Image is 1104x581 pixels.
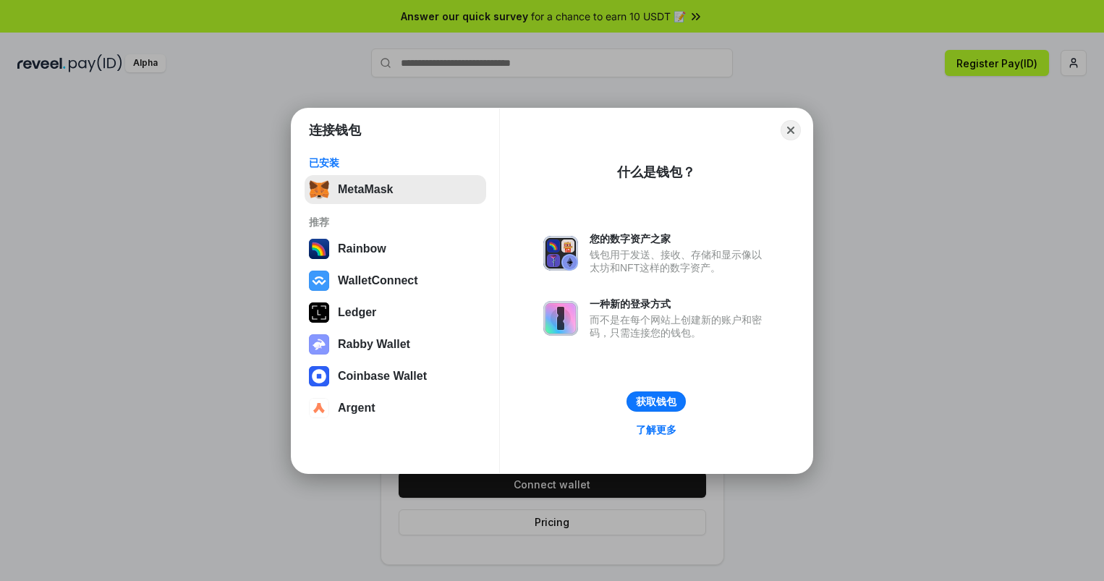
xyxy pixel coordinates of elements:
div: MetaMask [338,183,393,196]
img: svg+xml,%3Csvg%20width%3D%2228%22%20height%3D%2228%22%20viewBox%3D%220%200%2028%2028%22%20fill%3D... [309,271,329,291]
div: WalletConnect [338,274,418,287]
div: 一种新的登录方式 [590,297,769,310]
button: Rainbow [305,234,486,263]
img: svg+xml,%3Csvg%20xmlns%3D%22http%3A%2F%2Fwww.w3.org%2F2000%2Fsvg%22%20fill%3D%22none%22%20viewBox... [309,334,329,355]
div: 获取钱包 [636,395,676,408]
img: svg+xml,%3Csvg%20xmlns%3D%22http%3A%2F%2Fwww.w3.org%2F2000%2Fsvg%22%20width%3D%2228%22%20height%3... [309,302,329,323]
div: 而不是在每个网站上创建新的账户和密码，只需连接您的钱包。 [590,313,769,339]
button: Close [781,120,801,140]
div: Rabby Wallet [338,338,410,351]
img: svg+xml,%3Csvg%20xmlns%3D%22http%3A%2F%2Fwww.w3.org%2F2000%2Fsvg%22%20fill%3D%22none%22%20viewBox... [543,301,578,336]
button: MetaMask [305,175,486,204]
div: 钱包用于发送、接收、存储和显示像以太坊和NFT这样的数字资产。 [590,248,769,274]
div: 了解更多 [636,423,676,436]
img: svg+xml,%3Csvg%20fill%3D%22none%22%20height%3D%2233%22%20viewBox%3D%220%200%2035%2033%22%20width%... [309,179,329,200]
div: Coinbase Wallet [338,370,427,383]
a: 了解更多 [627,420,685,439]
div: Argent [338,402,375,415]
div: Ledger [338,306,376,319]
button: 获取钱包 [627,391,686,412]
h1: 连接钱包 [309,122,361,139]
div: Rainbow [338,242,386,255]
button: Coinbase Wallet [305,362,486,391]
button: Ledger [305,298,486,327]
button: Rabby Wallet [305,330,486,359]
img: svg+xml,%3Csvg%20width%3D%22120%22%20height%3D%22120%22%20viewBox%3D%220%200%20120%20120%22%20fil... [309,239,329,259]
div: 已安装 [309,156,482,169]
img: svg+xml,%3Csvg%20width%3D%2228%22%20height%3D%2228%22%20viewBox%3D%220%200%2028%2028%22%20fill%3D... [309,398,329,418]
div: 推荐 [309,216,482,229]
div: 什么是钱包？ [617,164,695,181]
button: WalletConnect [305,266,486,295]
div: 您的数字资产之家 [590,232,769,245]
img: svg+xml,%3Csvg%20xmlns%3D%22http%3A%2F%2Fwww.w3.org%2F2000%2Fsvg%22%20fill%3D%22none%22%20viewBox... [543,236,578,271]
button: Argent [305,394,486,423]
img: svg+xml,%3Csvg%20width%3D%2228%22%20height%3D%2228%22%20viewBox%3D%220%200%2028%2028%22%20fill%3D... [309,366,329,386]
